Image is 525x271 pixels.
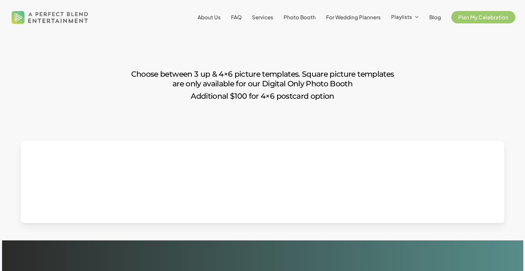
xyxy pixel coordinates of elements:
h4: Additional $100 for 4×6 postcard option [125,91,400,101]
a: About Us [198,14,221,20]
img: A Perfect Blend Entertainment [10,5,90,30]
a: Plan My Celebration [451,14,515,20]
a: For Wedding Planners [326,14,381,20]
h4: Choose between 3 up & 4×6 picture templates. Square picture templates are only available for our ... [125,69,400,89]
span: Playlists [391,13,412,20]
a: Blog [429,14,441,20]
a: FAQ [231,14,242,20]
a: Photo Booth [284,14,316,20]
a: Playlists [391,14,419,20]
span: Plan My Celebration [458,14,508,20]
a: Services [252,14,273,20]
